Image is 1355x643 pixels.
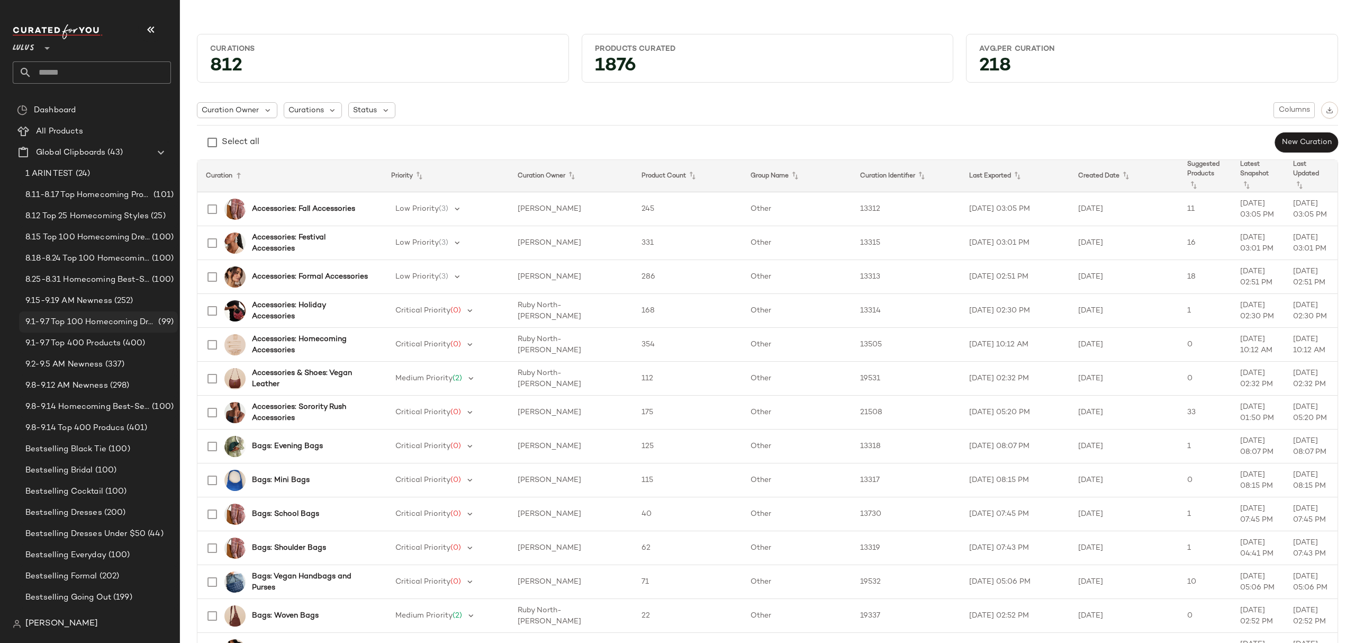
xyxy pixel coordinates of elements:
td: [DATE] 03:05 PM [1232,192,1285,226]
td: [DATE] 10:12 AM [1232,328,1285,362]
span: Low Priority [395,273,439,281]
span: Bestselling Midi Dresses [25,613,120,625]
th: Last Exported [961,160,1070,192]
span: New Curation [1281,138,1332,147]
span: (100) [150,231,174,244]
span: Dashboard [34,104,76,117]
td: 11 [1179,192,1232,226]
td: 115 [633,463,742,497]
b: Bags: Vegan Handbags and Purses [252,571,370,593]
span: Bestselling Formal [25,570,97,583]
td: Other [742,599,851,633]
td: 1 [1179,531,1232,565]
td: 13319 [852,531,961,565]
td: [DATE] [1070,430,1179,463]
span: Critical Priority [395,510,450,518]
td: [DATE] 03:05 PM [1285,192,1338,226]
img: 2756711_02_front_2025-09-12.jpg [224,368,246,389]
span: 9.15-9.19 AM Newness [25,295,112,307]
img: 2698451_01_OM_2025-08-06.jpg [224,199,246,220]
span: Bestselling Dresses [25,507,102,519]
td: 13312 [852,192,961,226]
img: cfy_white_logo.C9jOOHJF.svg [13,24,103,39]
img: 2757651_02_front_2025-09-02.jpg [224,605,246,627]
span: (25) [149,210,166,222]
td: 33 [1179,396,1232,430]
span: (100) [150,274,174,286]
span: (92) [120,613,137,625]
span: 8.11-8.17 Top Homecoming Product [25,189,151,201]
span: (100) [150,253,174,265]
td: [DATE] [1070,497,1179,531]
span: 8.18-8.24 Top 100 Homecoming Dresses [25,253,150,265]
td: [DATE] [1070,531,1179,565]
span: (0) [450,442,461,450]
span: (0) [450,341,461,349]
td: 13315 [852,226,961,260]
td: [DATE] 07:45 PM [1285,497,1338,531]
td: [PERSON_NAME] [509,226,633,260]
td: [DATE] 01:50 PM [1232,396,1285,430]
td: [DATE] 08:07 PM [961,430,1070,463]
td: [DATE] 10:12 AM [961,328,1070,362]
span: (100) [93,465,117,477]
td: 1 [1179,294,1232,328]
span: All Products [36,126,83,138]
span: (99) [156,316,174,328]
td: [DATE] 02:51 PM [1285,260,1338,294]
b: Accessories: Formal Accessories [252,271,368,282]
span: (401) [124,422,147,434]
img: 2735831_03_OM_2025-07-21.jpg [224,266,246,288]
b: Accessories: Homecoming Accessories [252,334,370,356]
td: 71 [633,565,742,599]
td: 168 [633,294,742,328]
td: [DATE] 03:01 PM [1232,226,1285,260]
span: Curations [288,105,324,116]
span: (43) [105,147,123,159]
th: Product Count [633,160,742,192]
span: Global Clipboards [36,147,105,159]
td: 40 [633,497,742,531]
td: 13317 [852,463,961,497]
td: [DATE] 05:20 PM [961,396,1070,430]
span: (24) [74,168,91,180]
td: Ruby North-[PERSON_NAME] [509,294,633,328]
span: Bestselling Going Out [25,592,111,604]
span: (44) [146,528,164,540]
span: 9.8-9.12 AM Newness [25,380,108,392]
td: Ruby North-[PERSON_NAME] [509,328,633,362]
span: Low Priority [395,239,439,247]
b: Bags: School Bags [252,508,319,520]
td: [DATE] [1070,565,1179,599]
span: 9.8-9.14 Top 400 Producs [25,422,124,434]
span: (202) [97,570,120,583]
span: 1 ARIN TEST [25,168,74,180]
span: Curation Owner [202,105,259,116]
td: [DATE] 08:07 PM [1232,430,1285,463]
span: (2) [453,374,462,382]
td: 18 [1179,260,1232,294]
td: Other [742,531,851,565]
td: 354 [633,328,742,362]
td: 19337 [852,599,961,633]
b: Bags: Mini Bags [252,475,310,486]
td: [DATE] 02:32 PM [961,362,1070,396]
img: 2716211_01_OM_2025-09-10.jpg [224,300,246,322]
td: [DATE] 07:43 PM [961,531,1070,565]
span: 8.15 Top 100 Homecoming Dresses [25,231,150,244]
td: [PERSON_NAME] [509,396,633,430]
td: Ruby North-[PERSON_NAME] [509,599,633,633]
td: 1 [1179,430,1232,463]
td: [DATE] 05:06 PM [1285,565,1338,599]
span: Critical Priority [395,341,450,349]
td: 22 [633,599,742,633]
td: 62 [633,531,742,565]
span: (0) [450,544,461,552]
span: Critical Priority [395,442,450,450]
td: 13318 [852,430,961,463]
td: [DATE] 02:52 PM [961,599,1070,633]
b: Bags: Shoulder Bags [252,542,326,553]
td: 286 [633,260,742,294]
td: [DATE] 02:51 PM [961,260,1070,294]
th: Curation Identifier [852,160,961,192]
